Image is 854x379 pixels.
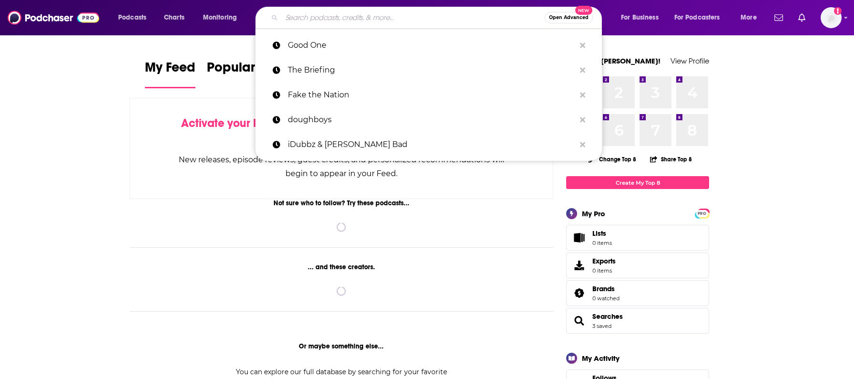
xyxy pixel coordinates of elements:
[569,259,589,272] span: Exports
[255,83,602,107] a: Fake the Nation
[566,225,709,251] a: Lists
[196,10,249,25] button: open menu
[569,314,589,327] a: Searches
[566,308,709,334] span: Searches
[592,312,623,321] a: Searches
[566,176,709,189] a: Create My Top 8
[821,7,842,28] button: Show profile menu
[614,10,671,25] button: open menu
[112,10,159,25] button: open menu
[834,7,842,15] svg: Add a profile image
[288,132,575,157] p: iDubbz & Anisa Bad
[592,240,612,246] span: 0 items
[255,107,602,132] a: doughboys
[592,267,616,274] span: 0 items
[207,59,288,88] a: Popular Feed
[207,59,288,81] span: Popular Feed
[158,10,190,25] a: Charts
[181,116,279,130] span: Activate your Feed
[668,10,734,25] button: open menu
[288,107,575,132] p: doughboys
[203,11,237,24] span: Monitoring
[794,10,809,26] a: Show notifications dropdown
[145,59,195,81] span: My Feed
[734,10,769,25] button: open menu
[545,12,593,23] button: Open AdvancedNew
[549,15,589,20] span: Open Advanced
[696,210,708,217] a: PRO
[592,257,616,265] span: Exports
[282,10,545,25] input: Search podcasts, credits, & more...
[592,284,620,293] a: Brands
[650,150,692,168] button: Share Top 8
[674,11,720,24] span: For Podcasters
[575,6,592,15] span: New
[145,59,195,88] a: My Feed
[178,153,505,180] div: New releases, episode reviews, guest credits, and personalized recommendations will begin to appe...
[118,11,146,24] span: Podcasts
[130,342,553,350] div: Or maybe something else...
[566,56,661,65] a: Welcome [PERSON_NAME]!
[288,83,575,107] p: Fake the Nation
[288,33,575,58] p: Good One
[130,263,553,271] div: ... and these creators.
[621,11,659,24] span: For Business
[164,11,184,24] span: Charts
[130,199,553,207] div: Not sure who to follow? Try these podcasts...
[592,229,606,238] span: Lists
[8,9,99,27] img: Podchaser - Follow, Share and Rate Podcasts
[582,209,605,218] div: My Pro
[264,7,611,29] div: Search podcasts, credits, & more...
[569,231,589,244] span: Lists
[821,7,842,28] img: User Profile
[566,280,709,306] span: Brands
[671,56,709,65] a: View Profile
[255,33,602,58] a: Good One
[582,354,620,363] div: My Activity
[741,11,757,24] span: More
[569,286,589,300] a: Brands
[255,132,602,157] a: iDubbz & [PERSON_NAME] Bad
[592,295,620,302] a: 0 watched
[696,210,708,217] span: PRO
[592,323,611,329] a: 3 saved
[592,229,612,238] span: Lists
[583,153,642,165] button: Change Top 8
[255,58,602,83] a: The Briefing
[178,116,505,144] div: by following Podcasts, Creators, Lists, and other Users!
[592,284,615,293] span: Brands
[821,7,842,28] span: Logged in as sashagoldin
[288,58,575,83] p: The Briefing
[566,253,709,278] a: Exports
[771,10,787,26] a: Show notifications dropdown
